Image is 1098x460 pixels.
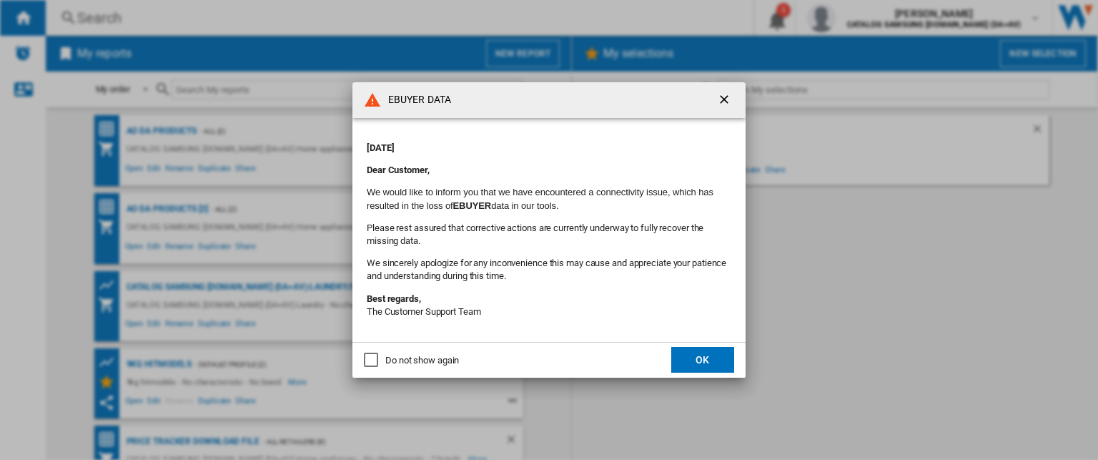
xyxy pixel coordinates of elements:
ng-md-icon: getI18NText('BUTTONS.CLOSE_DIALOG') [717,92,734,109]
strong: Dear Customer, [367,165,430,175]
h4: EBUYER DATA [381,93,451,107]
button: getI18NText('BUTTONS.CLOSE_DIALOG') [711,86,740,114]
p: Please rest assured that corrective actions are currently underway to fully recover the missing d... [367,222,731,248]
strong: Best regards, [367,293,421,304]
div: Do not show again [385,354,459,367]
b: EBUYER [453,200,492,211]
p: We sincerely apologize for any inconvenience this may cause and appreciate your patience and unde... [367,257,731,283]
md-checkbox: Do not show again [364,353,459,367]
font: data in our tools. [491,200,558,211]
p: The Customer Support Team [367,293,731,318]
button: OK [671,347,734,373]
font: We would like to inform you that we have encountered a connectivity issue, which has resulted in ... [367,187,713,210]
strong: [DATE] [367,142,394,153]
